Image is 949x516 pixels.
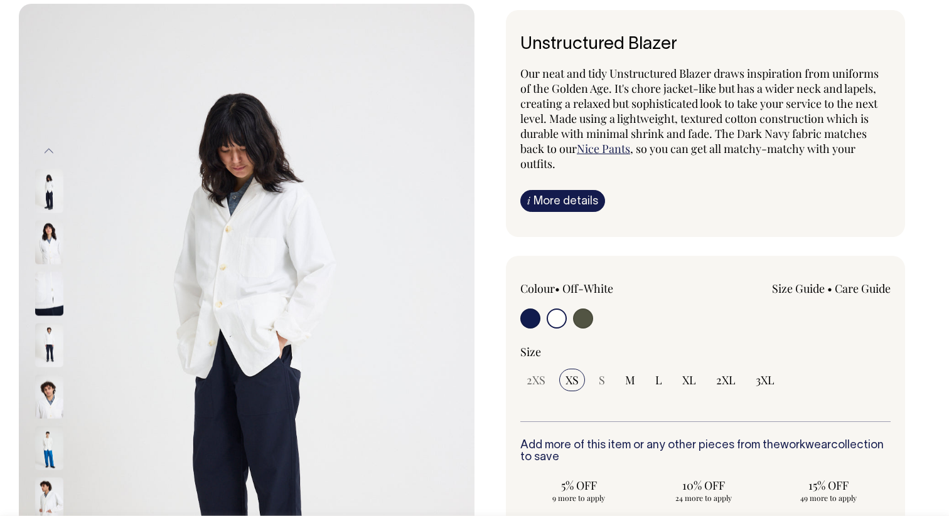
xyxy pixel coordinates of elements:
[527,372,545,387] span: 2XS
[776,478,881,493] span: 15% OFF
[520,440,891,465] h6: Add more of this item or any other pieces from the collection to save
[35,323,63,367] img: off-white
[780,440,831,451] a: workwear
[520,190,605,212] a: iMore details
[35,220,63,264] img: off-white
[769,474,887,507] input: 15% OFF 49 more to apply
[710,369,742,391] input: 2XL
[776,493,881,503] span: 49 more to apply
[520,66,879,156] span: Our neat and tidy Unstructured Blazer draws inspiration from uniforms of the Golden Age. It's cho...
[527,478,631,493] span: 5% OFF
[835,281,891,296] a: Care Guide
[527,493,631,503] span: 9 more to apply
[35,426,63,470] img: off-white
[520,35,891,55] h6: Unstructured Blazer
[520,474,638,507] input: 5% OFF 9 more to apply
[520,281,668,296] div: Colour
[35,271,63,315] img: off-white
[651,493,756,503] span: 24 more to apply
[520,141,855,171] span: , so you can get all matchy-matchy with your outfits.
[772,281,825,296] a: Size Guide
[566,372,579,387] span: XS
[682,372,696,387] span: XL
[520,344,891,359] div: Size
[749,369,781,391] input: 3XL
[592,369,611,391] input: S
[619,369,641,391] input: M
[35,169,63,213] img: off-white
[655,372,662,387] span: L
[625,372,635,387] span: M
[520,369,552,391] input: 2XS
[577,141,630,156] a: Nice Pants
[562,281,613,296] label: Off-White
[527,194,530,207] span: i
[599,372,605,387] span: S
[645,474,763,507] input: 10% OFF 24 more to apply
[756,372,775,387] span: 3XL
[827,281,832,296] span: •
[651,478,756,493] span: 10% OFF
[649,369,668,391] input: L
[35,374,63,418] img: off-white
[676,369,702,391] input: XL
[716,372,736,387] span: 2XL
[40,137,58,166] button: Previous
[555,281,560,296] span: •
[559,369,585,391] input: XS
